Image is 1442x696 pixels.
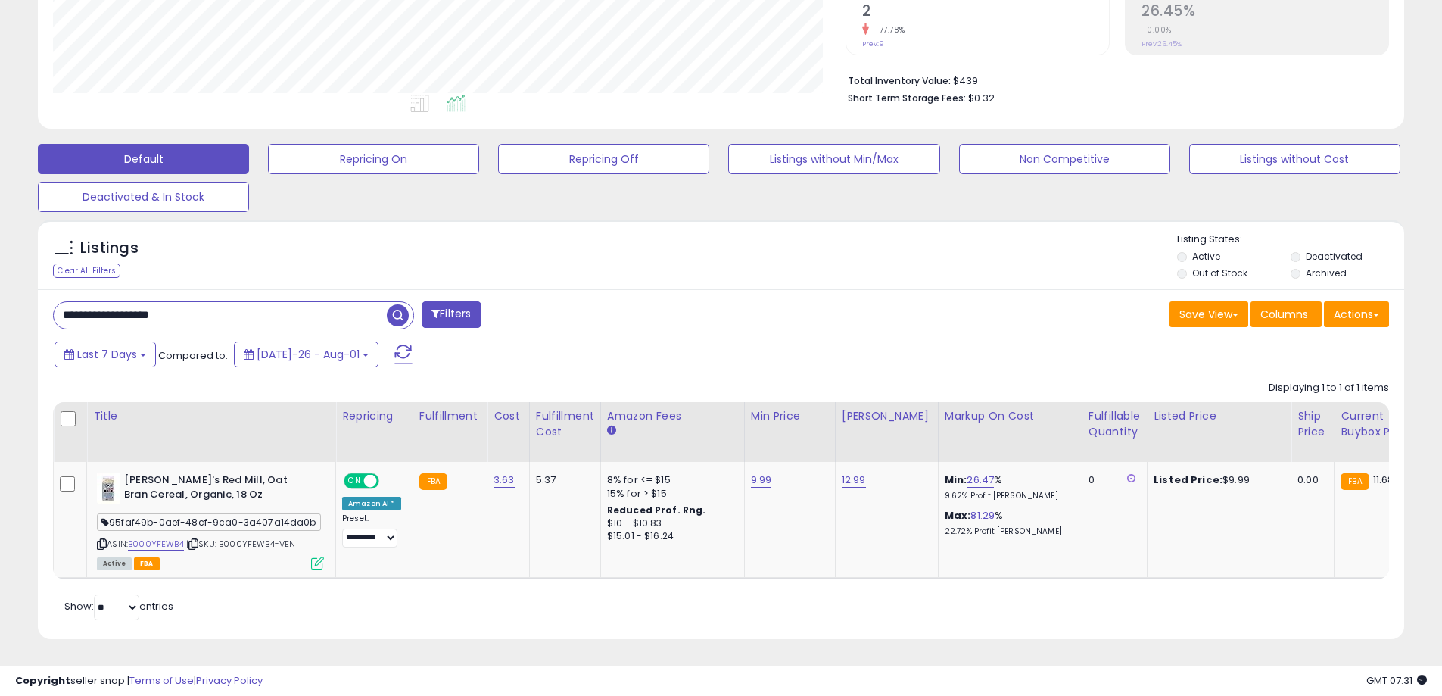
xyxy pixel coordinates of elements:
[257,347,360,362] span: [DATE]-26 - Aug-01
[1297,473,1322,487] div: 0.00
[158,348,228,363] span: Compared to:
[97,557,132,570] span: All listings currently available for purchase on Amazon
[345,475,364,488] span: ON
[1089,473,1135,487] div: 0
[869,24,905,36] small: -77.78%
[97,513,321,531] span: 95faf49b-0aef-48cf-9ca0-3a407a14da0b
[1341,473,1369,490] small: FBA
[342,497,401,510] div: Amazon AI *
[607,487,733,501] div: 15% for > $15
[1260,307,1308,322] span: Columns
[862,39,884,48] small: Prev: 9
[938,402,1082,462] th: The percentage added to the cost of goods (COGS) that forms the calculator for Min & Max prices.
[1141,39,1182,48] small: Prev: 26.45%
[1250,301,1322,327] button: Columns
[494,473,515,488] a: 3.63
[970,508,995,523] a: 81.29
[607,517,733,530] div: $10 - $10.83
[494,408,523,424] div: Cost
[1154,408,1285,424] div: Listed Price
[1189,144,1400,174] button: Listings without Cost
[15,673,70,688] strong: Copyright
[1306,267,1347,279] label: Archived
[1192,267,1247,279] label: Out of Stock
[97,473,120,504] img: 41hC5PeYlRL._SL40_.jpg
[124,473,308,505] b: [PERSON_NAME]'s Red Mill, Oat Bran Cereal, Organic, 18 Oz
[15,674,263,688] div: seller snap | |
[536,408,594,440] div: Fulfillment Cost
[842,408,932,424] div: [PERSON_NAME]
[945,509,1070,537] div: %
[55,342,156,367] button: Last 7 Days
[268,144,479,174] button: Repricing On
[234,342,378,367] button: [DATE]-26 - Aug-01
[342,408,406,424] div: Repricing
[536,473,589,487] div: 5.37
[945,508,971,523] b: Max:
[97,473,324,568] div: ASIN:
[1373,473,1394,487] span: 11.68
[1141,24,1172,36] small: 0.00%
[93,408,329,424] div: Title
[77,347,137,362] span: Last 7 Days
[607,530,733,543] div: $15.01 - $16.24
[848,92,966,105] b: Short Term Storage Fees:
[607,473,733,487] div: 8% for <= $15
[945,473,967,487] b: Min:
[1192,250,1220,263] label: Active
[862,2,1109,23] h2: 2
[728,144,939,174] button: Listings without Min/Max
[1177,233,1404,247] p: Listing States:
[945,491,1070,501] p: 9.62% Profit [PERSON_NAME]
[498,144,709,174] button: Repricing Off
[1366,673,1427,688] span: 2025-08-10 07:31 GMT
[967,473,994,488] a: 26.47
[1169,301,1248,327] button: Save View
[607,408,738,424] div: Amazon Fees
[848,74,951,87] b: Total Inventory Value:
[959,144,1170,174] button: Non Competitive
[945,408,1076,424] div: Markup on Cost
[38,182,249,212] button: Deactivated & In Stock
[1297,408,1328,440] div: Ship Price
[1089,408,1141,440] div: Fulfillable Quantity
[186,538,296,550] span: | SKU: B000YFEWB4-VEN
[419,408,481,424] div: Fulfillment
[53,264,120,278] div: Clear All Filters
[1154,473,1222,487] b: Listed Price:
[80,238,139,259] h5: Listings
[848,70,1378,89] li: $439
[945,473,1070,501] div: %
[128,538,184,551] a: B000YFEWB4
[38,144,249,174] button: Default
[1306,250,1363,263] label: Deactivated
[751,473,772,488] a: 9.99
[422,301,481,328] button: Filters
[945,526,1070,537] p: 22.72% Profit [PERSON_NAME]
[751,408,829,424] div: Min Price
[607,504,706,517] b: Reduced Prof. Rng.
[1154,473,1279,487] div: $9.99
[377,475,401,488] span: OFF
[968,91,995,105] span: $0.32
[342,513,401,548] div: Preset:
[129,673,194,688] a: Terms of Use
[1141,2,1388,23] h2: 26.45%
[64,599,173,613] span: Show: entries
[1269,381,1389,395] div: Displaying 1 to 1 of 1 items
[419,473,447,490] small: FBA
[134,557,160,570] span: FBA
[607,424,616,438] small: Amazon Fees.
[1341,408,1419,440] div: Current Buybox Price
[1324,301,1389,327] button: Actions
[842,473,866,488] a: 12.99
[196,673,263,688] a: Privacy Policy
